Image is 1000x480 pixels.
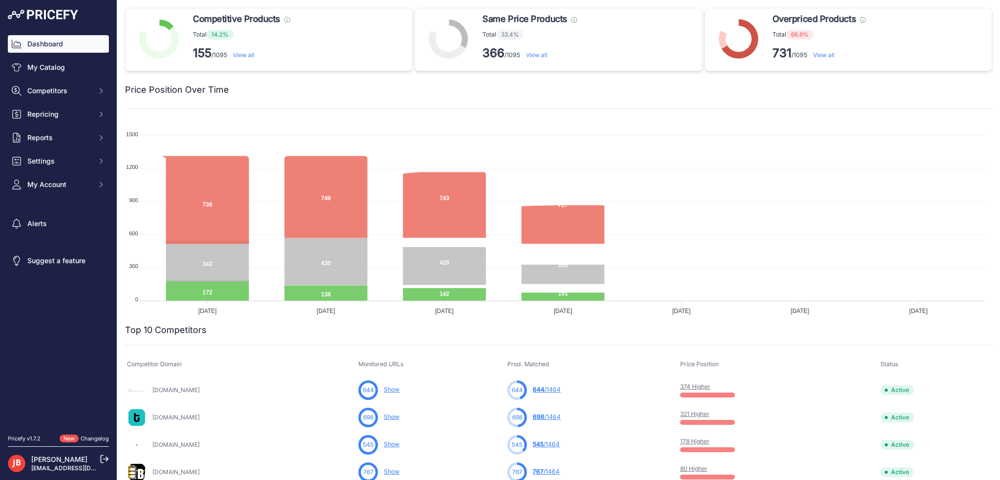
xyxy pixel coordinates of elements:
[482,45,577,61] p: /1095
[317,308,335,314] tspan: [DATE]
[8,215,109,232] a: Alerts
[533,413,561,420] a: 698/1464
[193,12,280,26] span: Competitive Products
[8,105,109,123] button: Repricing
[8,59,109,76] a: My Catalog
[27,156,91,166] span: Settings
[8,435,41,443] div: Pricefy v1.7.2
[8,129,109,146] button: Reports
[8,35,109,423] nav: Sidebar
[772,45,866,61] p: /1095
[125,323,207,337] h2: Top 10 Competitors
[193,45,290,61] p: /1095
[8,35,109,53] a: Dashboard
[129,230,138,236] tspan: 600
[680,410,709,417] a: 321 Higher
[482,12,567,26] span: Same Price Products
[8,152,109,170] button: Settings
[81,435,109,442] a: Changelog
[533,468,560,475] a: 767/1464
[27,86,91,96] span: Competitors
[384,413,399,420] a: Show
[512,468,522,477] span: 767
[533,468,543,475] span: 767
[233,51,254,59] a: View all
[363,440,374,449] span: 545
[60,435,79,443] span: New
[125,83,229,97] h2: Price Position Over Time
[127,360,182,368] span: Competitor Domain
[507,360,549,368] span: Prod. Matched
[152,468,200,476] a: [DOMAIN_NAME]
[27,133,91,143] span: Reports
[880,440,914,450] span: Active
[880,413,914,422] span: Active
[680,383,710,390] a: 374 Higher
[533,386,544,393] span: 644
[772,12,856,26] span: Overpriced Products
[363,413,374,422] span: 698
[512,386,523,395] span: 644
[772,46,792,60] strong: 731
[533,440,560,448] a: 545/1464
[8,10,78,20] img: Pricefy Logo
[526,51,547,59] a: View all
[554,308,572,314] tspan: [DATE]
[8,82,109,100] button: Competitors
[786,30,813,40] span: 66.8%
[31,464,133,472] a: [EMAIL_ADDRESS][DOMAIN_NAME]
[533,386,561,393] a: 644/1464
[512,440,522,449] span: 545
[791,308,809,314] tspan: [DATE]
[129,263,138,269] tspan: 300
[482,46,504,60] strong: 366
[135,296,138,302] tspan: 0
[435,308,454,314] tspan: [DATE]
[533,413,544,420] span: 698
[813,51,834,59] a: View all
[31,455,87,463] a: [PERSON_NAME]
[363,386,374,395] span: 644
[384,440,399,448] a: Show
[207,30,233,40] span: 14.2%
[129,197,138,203] tspan: 900
[880,385,914,395] span: Active
[680,438,709,445] a: 178 Higher
[27,180,91,189] span: My Account
[496,30,524,40] span: 33.4%
[680,360,719,368] span: Price Position
[193,46,211,60] strong: 155
[384,386,399,393] a: Show
[198,308,217,314] tspan: [DATE]
[680,465,708,472] a: 80 Higher
[672,308,691,314] tspan: [DATE]
[358,360,404,368] span: Monitored URLs
[533,440,543,448] span: 545
[193,30,290,40] p: Total
[880,360,898,368] span: Status
[772,30,866,40] p: Total
[909,308,928,314] tspan: [DATE]
[27,109,91,119] span: Repricing
[512,413,522,422] span: 698
[152,386,200,394] a: [DOMAIN_NAME]
[384,468,399,475] a: Show
[482,30,577,40] p: Total
[126,131,138,137] tspan: 1500
[880,467,914,477] span: Active
[363,468,374,477] span: 767
[8,252,109,270] a: Suggest a feature
[152,414,200,421] a: [DOMAIN_NAME]
[8,176,109,193] button: My Account
[126,164,138,170] tspan: 1200
[152,441,200,448] a: [DOMAIN_NAME]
